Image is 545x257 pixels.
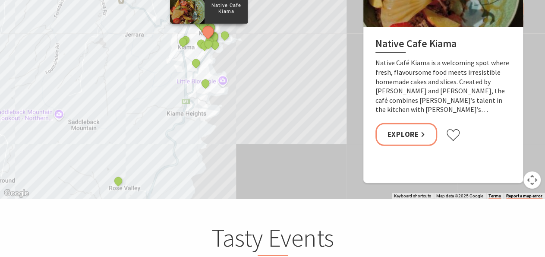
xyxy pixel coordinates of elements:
a: Open this area in Google Maps (opens a new window) [2,188,31,199]
button: See detail about The Brooding Italian [190,57,201,69]
button: See detail about Cin Cin Wine Bar [200,78,211,89]
h2: Native Cafe Kiama [375,38,511,53]
a: Explore [375,123,438,146]
h2: Tasty Events [104,223,442,257]
p: Native Café Kiama is a welcoming spot where fresh, flavoursome food meets irresistible homemade c... [375,58,511,114]
button: See detail about Schottlanders Wagyu Beef [113,175,124,187]
a: Report a map error [506,194,542,199]
span: Map data ©2025 Google [436,194,483,198]
a: Terms (opens in new tab) [488,194,501,199]
button: See detail about Diggies Kiama [219,30,230,41]
button: See detail about Native Cafe Kiama [200,23,216,39]
button: Map camera controls [523,171,541,189]
button: See detail about Green Caffeen [177,36,189,48]
img: Google [2,188,31,199]
button: See detail about Silica Restaurant and Bar [203,38,214,50]
button: Click to favourite Native Cafe Kiama [446,129,460,142]
button: Keyboard shortcuts [394,193,431,199]
p: Native Cafe Kiama [205,1,248,15]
